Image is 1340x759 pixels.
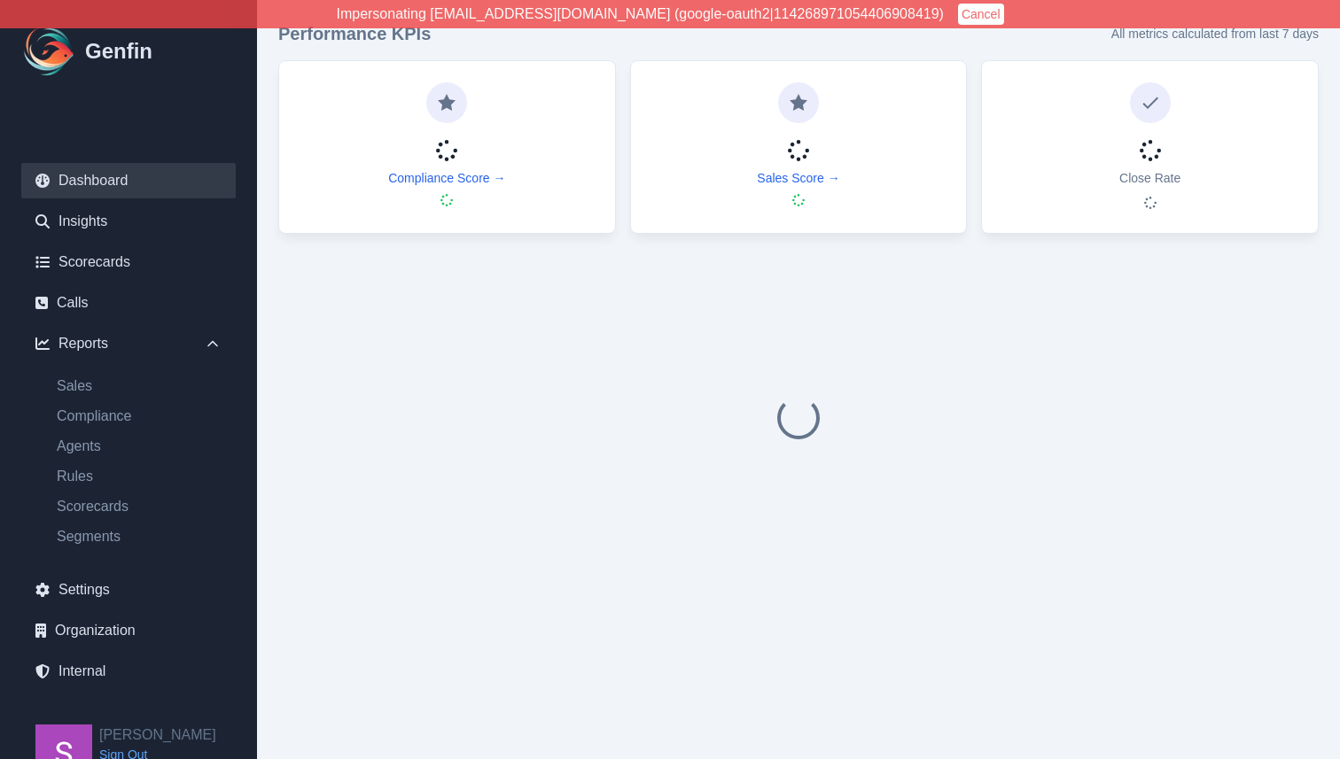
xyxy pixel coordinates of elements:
h3: Performance KPIs [278,21,431,46]
a: Organization [21,613,236,648]
a: Compliance Score → [388,169,505,187]
p: All metrics calculated from last 7 days [1111,25,1319,43]
a: Internal [21,654,236,689]
a: Settings [21,572,236,608]
a: Scorecards [21,244,236,280]
a: Compliance [43,406,236,427]
a: Dashboard [21,163,236,198]
h1: Genfin [85,37,152,66]
a: Insights [21,204,236,239]
p: Close Rate [1119,169,1180,187]
a: Agents [43,436,236,457]
a: Rules [43,466,236,487]
a: Scorecards [43,496,236,517]
div: Reports [21,326,236,361]
a: Calls [21,285,236,321]
a: Sales [43,376,236,397]
a: Segments [43,526,236,547]
img: Logo [21,23,78,80]
button: Cancel [958,4,1004,25]
h2: [PERSON_NAME] [99,724,216,746]
a: Sales Score → [757,169,839,187]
